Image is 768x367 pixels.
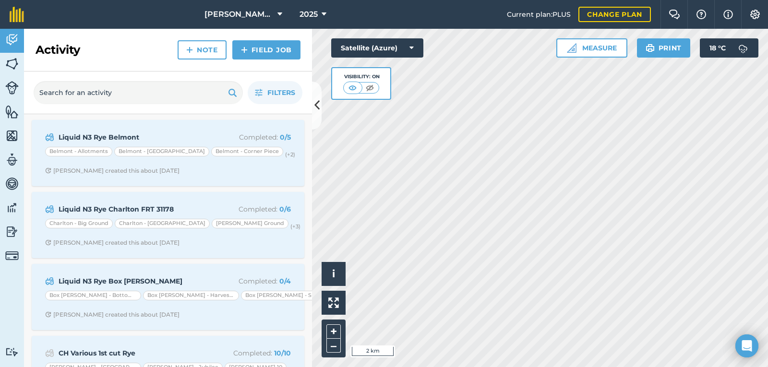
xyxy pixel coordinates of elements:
[279,277,291,285] strong: 0 / 4
[332,268,335,280] span: i
[45,239,180,247] div: [PERSON_NAME] created this about [DATE]
[274,349,291,357] strong: 10 / 10
[215,276,291,286] p: Completed :
[114,147,209,156] div: Belmont - [GEOGRAPHIC_DATA]
[248,81,302,104] button: Filters
[5,177,19,191] img: svg+xml;base64,PD94bWwgdmVyc2lvbj0iMS4wIiBlbmNvZGluZz0idXRmLTgiPz4KPCEtLSBHZW5lcmF0b3I6IEFkb2JlIE...
[45,275,54,287] img: svg+xml;base64,PD94bWwgdmVyc2lvbj0iMS4wIiBlbmNvZGluZz0idXRmLTgiPz4KPCEtLSBHZW5lcmF0b3I6IEFkb2JlIE...
[45,239,51,246] img: Clock with arrow pointing clockwise
[578,7,651,22] a: Change plan
[241,291,337,300] div: Box [PERSON_NAME] - Summerleaze
[735,334,758,357] div: Open Intercom Messenger
[215,132,291,142] p: Completed :
[143,291,239,300] div: Box [PERSON_NAME] - Harvest Home
[328,297,339,308] img: Four arrows, one pointing top left, one top right, one bottom right and the last bottom left
[215,348,291,358] p: Completed :
[59,276,211,286] strong: Liquid N3 Rye Box [PERSON_NAME]
[115,219,210,228] div: Charlton - [GEOGRAPHIC_DATA]
[290,223,300,230] small: (+ 3 )
[5,347,19,356] img: svg+xml;base64,PD94bWwgdmVyc2lvbj0iMS4wIiBlbmNvZGluZz0idXRmLTgiPz4KPCEtLSBHZW5lcmF0b3I6IEFkb2JlIE...
[232,40,300,59] a: Field Job
[37,126,299,180] a: Liquid N3 Rye BelmontCompleted: 0/5Belmont - AllotmentsBelmont - [GEOGRAPHIC_DATA]Belmont - Corne...
[709,38,726,58] span: 18 ° C
[364,83,376,93] img: svg+xml;base64,PHN2ZyB4bWxucz0iaHR0cDovL3d3dy53My5vcmcvMjAwMC9zdmciIHdpZHRoPSI1MCIgaGVpZ2h0PSI0MC...
[646,42,655,54] img: svg+xml;base64,PHN2ZyB4bWxucz0iaHR0cDovL3d3dy53My5vcmcvMjAwMC9zdmciIHdpZHRoPSIxOSIgaGVpZ2h0PSIyNC...
[723,9,733,20] img: svg+xml;base64,PHN2ZyB4bWxucz0iaHR0cDovL3d3dy53My5vcmcvMjAwMC9zdmciIHdpZHRoPSIxNyIgaGVpZ2h0PSIxNy...
[45,291,141,300] div: Box [PERSON_NAME] - Bottom Of Track
[215,204,291,214] p: Completed :
[5,105,19,119] img: svg+xml;base64,PHN2ZyB4bWxucz0iaHR0cDovL3d3dy53My5vcmcvMjAwMC9zdmciIHdpZHRoPSI1NiIgaGVpZ2h0PSI2MC...
[5,201,19,215] img: svg+xml;base64,PD94bWwgdmVyc2lvbj0iMS4wIiBlbmNvZGluZz0idXRmLTgiPz4KPCEtLSBHZW5lcmF0b3I6IEFkb2JlIE...
[5,153,19,167] img: svg+xml;base64,PD94bWwgdmVyc2lvbj0iMS4wIiBlbmNvZGluZz0idXRmLTgiPz4KPCEtLSBHZW5lcmF0b3I6IEFkb2JlIE...
[178,40,227,59] a: Note
[45,203,54,215] img: svg+xml;base64,PD94bWwgdmVyc2lvbj0iMS4wIiBlbmNvZGluZz0idXRmLTgiPz4KPCEtLSBHZW5lcmF0b3I6IEFkb2JlIE...
[637,38,691,58] button: Print
[59,348,211,358] strong: CH Various 1st cut Rye
[331,38,423,58] button: Satellite (Azure)
[700,38,758,58] button: 18 °C
[45,219,113,228] div: Charlton - Big Ground
[5,129,19,143] img: svg+xml;base64,PHN2ZyB4bWxucz0iaHR0cDovL3d3dy53My5vcmcvMjAwMC9zdmciIHdpZHRoPSI1NiIgaGVpZ2h0PSI2MC...
[34,81,243,104] input: Search for an activity
[279,205,291,213] strong: 0 / 6
[300,9,318,20] span: 2025
[567,43,576,53] img: Ruler icon
[45,131,54,143] img: svg+xml;base64,PD94bWwgdmVyc2lvbj0iMS4wIiBlbmNvZGluZz0idXRmLTgiPz4KPCEtLSBHZW5lcmF0b3I6IEFkb2JlIE...
[696,10,707,19] img: A question mark icon
[347,83,359,93] img: svg+xml;base64,PHN2ZyB4bWxucz0iaHR0cDovL3d3dy53My5vcmcvMjAwMC9zdmciIHdpZHRoPSI1MCIgaGVpZ2h0PSI0MC...
[507,9,571,20] span: Current plan : PLUS
[241,44,248,56] img: svg+xml;base64,PHN2ZyB4bWxucz0iaHR0cDovL3d3dy53My5vcmcvMjAwMC9zdmciIHdpZHRoPSIxNCIgaGVpZ2h0PSIyNC...
[45,347,54,359] img: svg+xml;base64,PD94bWwgdmVyc2lvbj0iMS4wIiBlbmNvZGluZz0idXRmLTgiPz4KPCEtLSBHZW5lcmF0b3I6IEFkb2JlIE...
[45,311,51,318] img: Clock with arrow pointing clockwise
[733,38,753,58] img: svg+xml;base64,PD94bWwgdmVyc2lvbj0iMS4wIiBlbmNvZGluZz0idXRmLTgiPz4KPCEtLSBHZW5lcmF0b3I6IEFkb2JlIE...
[10,7,24,22] img: fieldmargin Logo
[5,81,19,95] img: svg+xml;base64,PD94bWwgdmVyc2lvbj0iMS4wIiBlbmNvZGluZz0idXRmLTgiPz4KPCEtLSBHZW5lcmF0b3I6IEFkb2JlIE...
[228,87,237,98] img: svg+xml;base64,PHN2ZyB4bWxucz0iaHR0cDovL3d3dy53My5vcmcvMjAwMC9zdmciIHdpZHRoPSIxOSIgaGVpZ2h0PSIyNC...
[59,132,211,142] strong: Liquid N3 Rye Belmont
[204,9,274,20] span: [PERSON_NAME] Contracting
[37,270,299,324] a: Liquid N3 Rye Box [PERSON_NAME]Completed: 0/4Box [PERSON_NAME] - Bottom Of TrackBox [PERSON_NAME]...
[37,198,299,252] a: Liquid N3 Rye Charlton FRT 31178Completed: 0/6Charlton - Big GroundCharlton - [GEOGRAPHIC_DATA][P...
[186,44,193,56] img: svg+xml;base64,PHN2ZyB4bWxucz0iaHR0cDovL3d3dy53My5vcmcvMjAwMC9zdmciIHdpZHRoPSIxNCIgaGVpZ2h0PSIyNC...
[211,147,283,156] div: Belmont - Corner Piece
[749,10,761,19] img: A cog icon
[5,225,19,239] img: svg+xml;base64,PD94bWwgdmVyc2lvbj0iMS4wIiBlbmNvZGluZz0idXRmLTgiPz4KPCEtLSBHZW5lcmF0b3I6IEFkb2JlIE...
[322,262,346,286] button: i
[280,133,291,142] strong: 0 / 5
[343,73,380,81] div: Visibility: On
[45,147,112,156] div: Belmont - Allotments
[45,167,51,174] img: Clock with arrow pointing clockwise
[669,10,680,19] img: Two speech bubbles overlapping with the left bubble in the forefront
[326,339,341,353] button: –
[45,167,180,175] div: [PERSON_NAME] created this about [DATE]
[326,324,341,339] button: +
[267,87,295,98] span: Filters
[5,249,19,262] img: svg+xml;base64,PD94bWwgdmVyc2lvbj0iMS4wIiBlbmNvZGluZz0idXRmLTgiPz4KPCEtLSBHZW5lcmF0b3I6IEFkb2JlIE...
[285,151,295,158] small: (+ 2 )
[212,219,288,228] div: [PERSON_NAME] Ground
[36,42,80,58] h2: Activity
[59,204,211,214] strong: Liquid N3 Rye Charlton FRT 31178
[556,38,627,58] button: Measure
[45,311,180,319] div: [PERSON_NAME] created this about [DATE]
[5,33,19,47] img: svg+xml;base64,PD94bWwgdmVyc2lvbj0iMS4wIiBlbmNvZGluZz0idXRmLTgiPz4KPCEtLSBHZW5lcmF0b3I6IEFkb2JlIE...
[5,57,19,71] img: svg+xml;base64,PHN2ZyB4bWxucz0iaHR0cDovL3d3dy53My5vcmcvMjAwMC9zdmciIHdpZHRoPSI1NiIgaGVpZ2h0PSI2MC...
